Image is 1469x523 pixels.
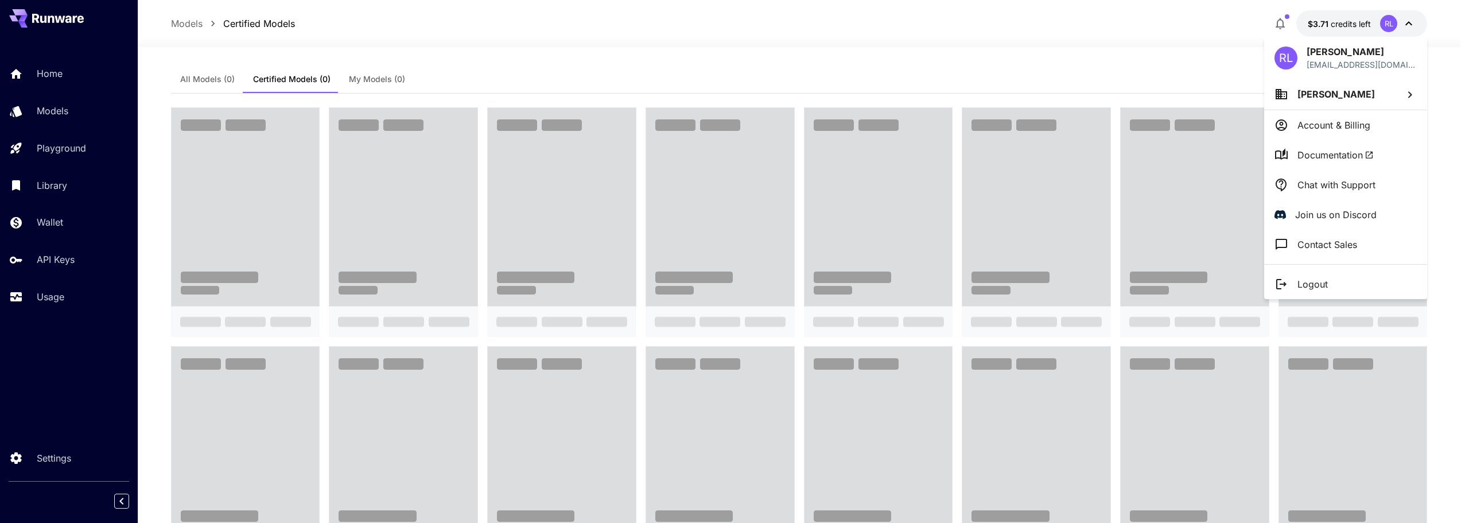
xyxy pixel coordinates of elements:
span: [PERSON_NAME] [1297,88,1375,100]
p: Account & Billing [1297,118,1370,132]
div: RL [1274,47,1297,69]
span: Documentation [1297,148,1374,162]
button: [PERSON_NAME] [1264,79,1427,110]
p: Logout [1297,277,1328,291]
p: [EMAIL_ADDRESS][DOMAIN_NAME] [1307,59,1417,71]
p: Join us on Discord [1295,208,1377,222]
p: Contact Sales [1297,238,1357,251]
p: [PERSON_NAME] [1307,45,1417,59]
p: Chat with Support [1297,178,1375,192]
div: faelzim34@gmail.com [1307,59,1417,71]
